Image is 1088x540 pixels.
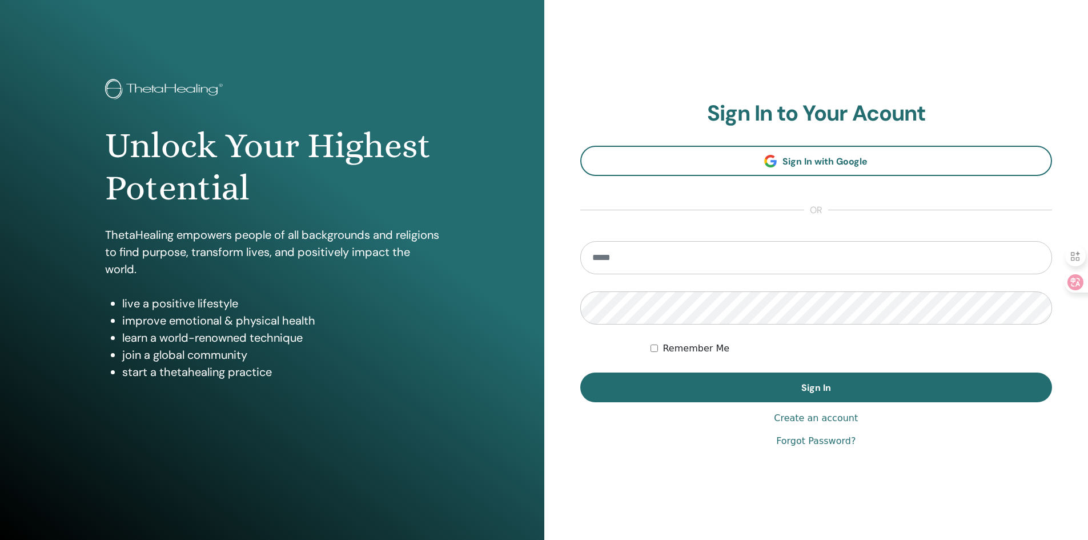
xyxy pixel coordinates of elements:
[580,146,1053,176] a: Sign In with Google
[801,382,831,394] span: Sign In
[122,329,439,346] li: learn a world-renowned technique
[105,226,439,278] p: ThetaHealing empowers people of all backgrounds and religions to find purpose, transform lives, a...
[580,101,1053,127] h2: Sign In to Your Acount
[580,373,1053,402] button: Sign In
[776,434,856,448] a: Forgot Password?
[122,312,439,329] li: improve emotional & physical health
[663,342,729,355] label: Remember Me
[105,125,439,210] h1: Unlock Your Highest Potential
[122,346,439,363] li: join a global community
[804,203,828,217] span: or
[122,363,439,381] li: start a thetahealing practice
[651,342,1052,355] div: Keep me authenticated indefinitely or until I manually logout
[782,155,868,167] span: Sign In with Google
[122,295,439,312] li: live a positive lifestyle
[774,411,858,425] a: Create an account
